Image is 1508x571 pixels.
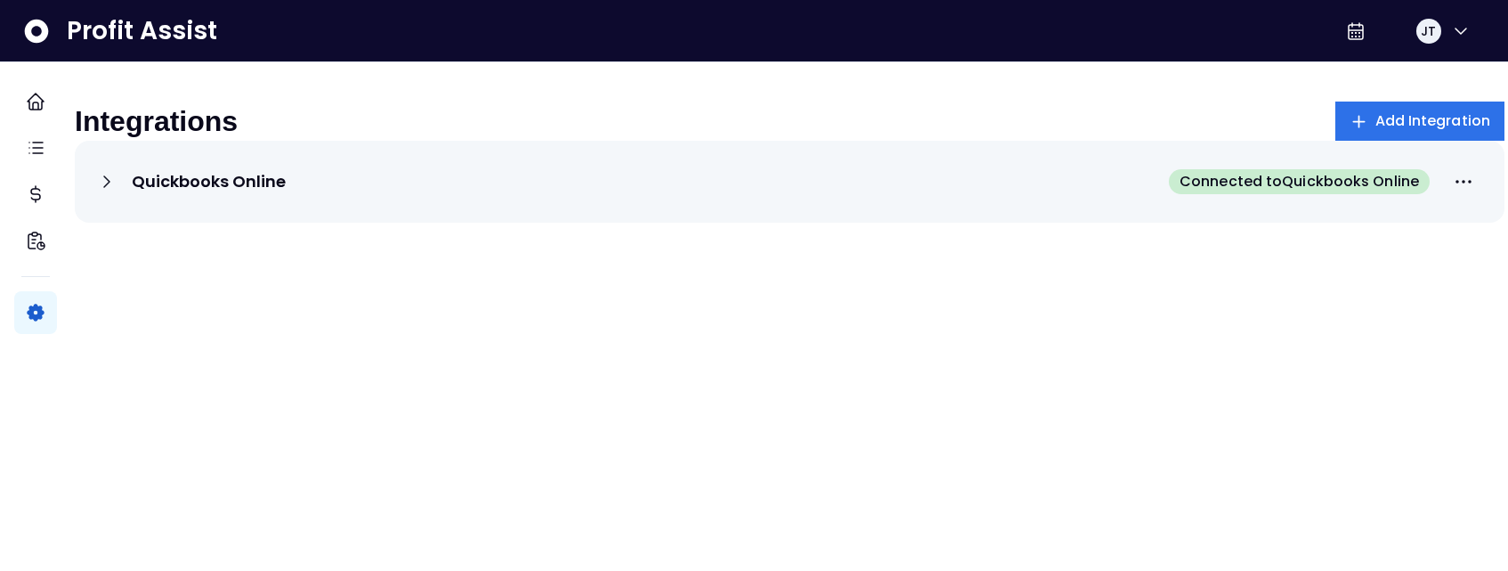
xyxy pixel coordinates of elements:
[1180,171,1419,192] span: Connected to Quickbooks Online
[132,171,286,192] p: Quickbooks Online
[75,103,238,139] p: Integrations
[67,15,217,47] span: Profit Assist
[1444,162,1483,201] button: More options
[1335,102,1505,141] button: Add Integration
[1375,110,1491,132] span: Add Integration
[1421,22,1436,40] span: JT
